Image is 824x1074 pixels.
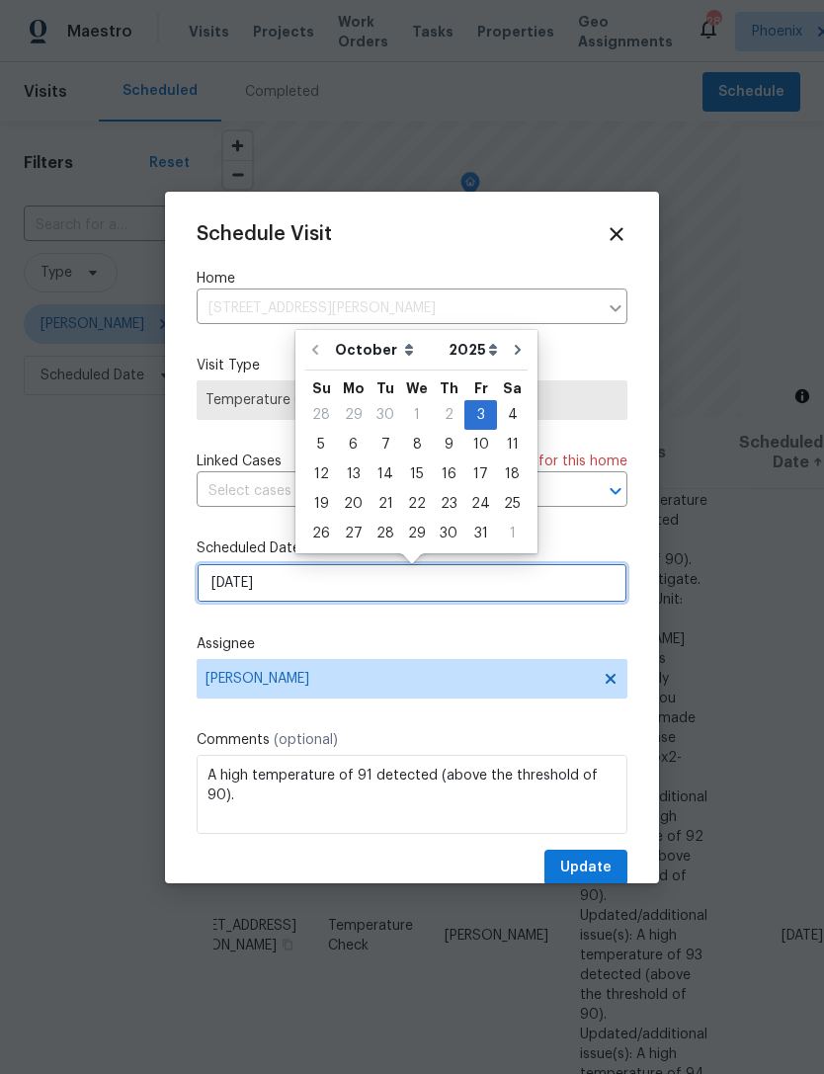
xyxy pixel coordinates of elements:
[433,400,464,430] div: Thu Oct 02 2025
[401,459,433,489] div: Wed Oct 15 2025
[440,381,458,395] abbr: Thursday
[305,430,337,459] div: Sun Oct 05 2025
[300,330,330,370] button: Go to previous month
[497,459,528,489] div: Sat Oct 18 2025
[337,401,370,429] div: 29
[305,520,337,547] div: 26
[464,520,497,547] div: 31
[401,489,433,519] div: Wed Oct 22 2025
[370,519,401,548] div: Tue Oct 28 2025
[370,400,401,430] div: Tue Sep 30 2025
[433,520,464,547] div: 30
[464,431,497,458] div: 10
[370,430,401,459] div: Tue Oct 07 2025
[433,519,464,548] div: Thu Oct 30 2025
[305,460,337,488] div: 12
[464,460,497,488] div: 17
[464,430,497,459] div: Fri Oct 10 2025
[305,489,337,519] div: Sun Oct 19 2025
[497,401,528,429] div: 4
[464,519,497,548] div: Fri Oct 31 2025
[370,490,401,518] div: 21
[401,460,433,488] div: 15
[370,431,401,458] div: 7
[274,733,338,747] span: (optional)
[433,459,464,489] div: Thu Oct 16 2025
[406,381,428,395] abbr: Wednesday
[401,400,433,430] div: Wed Oct 01 2025
[197,356,627,375] label: Visit Type
[497,489,528,519] div: Sat Oct 25 2025
[337,519,370,548] div: Mon Oct 27 2025
[206,671,593,687] span: [PERSON_NAME]
[464,400,497,430] div: Fri Oct 03 2025
[444,335,503,365] select: Year
[337,489,370,519] div: Mon Oct 20 2025
[497,490,528,518] div: 25
[401,490,433,518] div: 22
[206,390,618,410] span: Temperature Check
[330,335,444,365] select: Month
[305,401,337,429] div: 28
[433,490,464,518] div: 23
[433,460,464,488] div: 16
[370,489,401,519] div: Tue Oct 21 2025
[464,401,497,429] div: 3
[370,401,401,429] div: 30
[497,460,528,488] div: 18
[401,519,433,548] div: Wed Oct 29 2025
[401,431,433,458] div: 8
[197,634,627,654] label: Assignee
[497,520,528,547] div: 1
[497,400,528,430] div: Sat Oct 04 2025
[433,401,464,429] div: 2
[376,381,394,395] abbr: Tuesday
[197,224,332,244] span: Schedule Visit
[497,519,528,548] div: Sat Nov 01 2025
[503,381,522,395] abbr: Saturday
[433,489,464,519] div: Thu Oct 23 2025
[197,538,627,558] label: Scheduled Date
[544,850,627,886] button: Update
[337,490,370,518] div: 20
[337,460,370,488] div: 13
[197,563,627,603] input: M/D/YYYY
[401,520,433,547] div: 29
[337,459,370,489] div: Mon Oct 13 2025
[312,381,331,395] abbr: Sunday
[370,460,401,488] div: 14
[606,223,627,245] span: Close
[337,430,370,459] div: Mon Oct 06 2025
[305,519,337,548] div: Sun Oct 26 2025
[503,330,533,370] button: Go to next month
[305,400,337,430] div: Sun Sep 28 2025
[497,430,528,459] div: Sat Oct 11 2025
[343,381,365,395] abbr: Monday
[337,400,370,430] div: Mon Sep 29 2025
[337,431,370,458] div: 6
[197,269,627,289] label: Home
[560,856,612,880] span: Update
[401,401,433,429] div: 1
[197,452,282,471] span: Linked Cases
[401,430,433,459] div: Wed Oct 08 2025
[337,520,370,547] div: 27
[433,430,464,459] div: Thu Oct 09 2025
[197,476,572,507] input: Select cases
[370,459,401,489] div: Tue Oct 14 2025
[305,490,337,518] div: 19
[464,489,497,519] div: Fri Oct 24 2025
[305,431,337,458] div: 5
[602,477,629,505] button: Open
[197,730,627,750] label: Comments
[464,459,497,489] div: Fri Oct 17 2025
[305,459,337,489] div: Sun Oct 12 2025
[497,431,528,458] div: 11
[464,490,497,518] div: 24
[370,520,401,547] div: 28
[197,293,598,324] input: Enter in an address
[197,755,627,834] textarea: A high temperature of 91 detected (above the threshold of 90). Please investigate. SmartRent Unit...
[474,381,488,395] abbr: Friday
[433,431,464,458] div: 9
